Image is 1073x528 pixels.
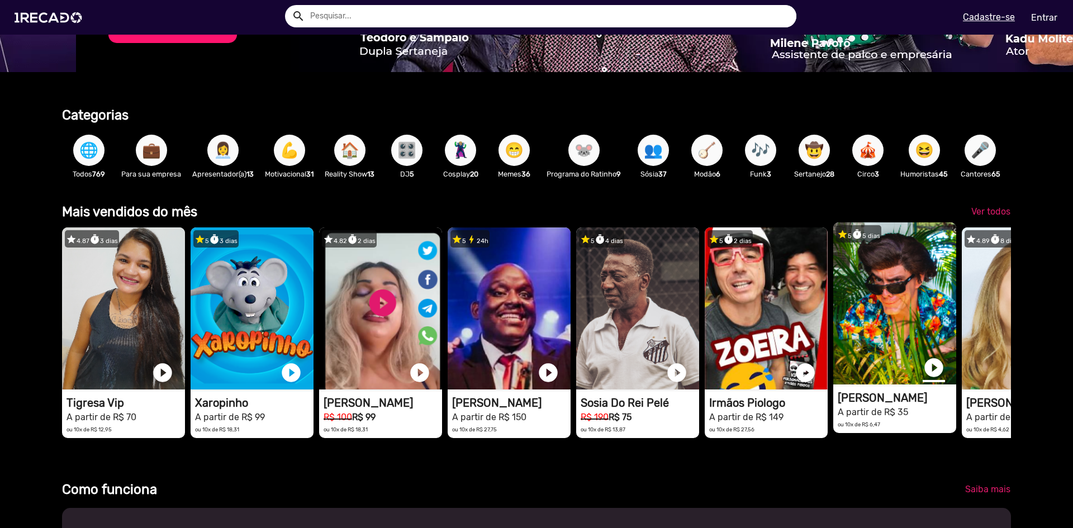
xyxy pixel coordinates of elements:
[852,135,884,166] button: 🎪
[213,135,232,166] span: 👩‍💼
[448,227,571,389] video: 1RECADO vídeos dedicados para fãs e empresas
[581,426,625,432] small: ou 10x de R$ 13,87
[410,170,414,178] b: 5
[68,169,110,179] p: Todos
[79,135,98,166] span: 🌐
[900,169,948,179] p: Humoristas
[794,361,816,384] a: play_circle_filled
[826,170,834,178] b: 28
[644,135,663,166] span: 👥
[445,135,476,166] button: 🦹🏼‍♀️
[192,169,254,179] p: Apresentador(a)
[409,361,431,384] a: play_circle_filled
[142,135,161,166] span: 💼
[470,170,478,178] b: 20
[452,396,571,410] h1: [PERSON_NAME]
[709,412,784,422] small: A partir de R$ 149
[67,426,112,432] small: ou 10x de R$ 12,95
[67,412,136,422] small: A partir de R$ 70
[709,396,828,410] h1: Irmãos Piologo
[909,135,940,166] button: 😆
[751,135,770,166] span: 🎶
[847,169,889,179] p: Circo
[1024,8,1065,27] a: Entrar
[658,170,667,178] b: 37
[709,426,754,432] small: ou 10x de R$ 27,56
[793,169,835,179] p: Sertanejo
[352,412,376,422] b: R$ 99
[246,170,254,178] b: 13
[971,135,990,166] span: 🎤
[136,135,167,166] button: 💼
[325,169,374,179] p: Reality Show
[939,170,948,178] b: 45
[62,107,129,123] b: Categorias
[439,169,482,179] p: Cosplay
[616,170,621,178] b: 9
[334,135,365,166] button: 🏠
[386,169,428,179] p: DJ
[274,135,305,166] button: 💪
[716,170,720,178] b: 6
[805,135,824,166] span: 🤠
[833,222,956,384] video: 1RECADO vídeos dedicados para fãs e empresas
[452,412,526,422] small: A partir de R$ 150
[686,169,728,179] p: Modão
[505,135,524,166] span: 😁
[971,206,1010,217] span: Ver todos
[705,227,828,389] video: 1RECADO vídeos dedicados para fãs e empresas
[638,135,669,166] button: 👥
[498,135,530,166] button: 😁
[875,170,879,178] b: 3
[547,169,621,179] p: Programa do Ratinho
[915,135,934,166] span: 😆
[324,396,442,410] h1: [PERSON_NAME]
[568,135,600,166] button: 🐭
[319,227,442,389] video: 1RECADO vídeos dedicados para fãs e empresas
[62,482,157,497] b: Como funciona
[452,426,497,432] small: ou 10x de R$ 27,75
[391,135,422,166] button: 🎛️
[340,135,359,166] span: 🏠
[493,169,535,179] p: Memes
[858,135,877,166] span: 🎪
[288,6,307,25] button: Example home icon
[324,426,368,432] small: ou 10x de R$ 18,31
[191,227,314,389] video: 1RECADO vídeos dedicados para fãs e empresas
[965,484,1010,494] span: Saiba mais
[292,9,305,23] mat-icon: Example home icon
[306,170,314,178] b: 31
[195,396,314,410] h1: Xaropinho
[767,170,771,178] b: 3
[609,412,632,422] b: R$ 75
[838,407,908,417] small: A partir de R$ 35
[73,135,105,166] button: 🌐
[966,426,1009,432] small: ou 10x de R$ 4,62
[963,12,1015,22] u: Cadastre-se
[923,356,945,379] a: play_circle_filled
[666,361,688,384] a: play_circle_filled
[959,169,1001,179] p: Cantores
[838,391,956,405] h1: [PERSON_NAME]
[956,479,1019,500] a: Saiba mais
[739,169,782,179] p: Funk
[324,412,352,422] small: R$ 100
[207,135,239,166] button: 👩‍💼
[991,170,1000,178] b: 65
[367,170,374,178] b: 13
[265,169,314,179] p: Motivacional
[67,396,185,410] h1: Tigresa Vip
[838,421,880,427] small: ou 10x de R$ 6,47
[799,135,830,166] button: 🤠
[62,204,197,220] b: Mais vendidos do mês
[195,412,265,422] small: A partir de R$ 99
[697,135,716,166] span: 🪕
[581,412,609,422] small: R$ 190
[521,170,530,178] b: 36
[451,135,470,166] span: 🦹🏼‍♀️
[581,396,699,410] h1: Sosia Do Rei Pelé
[576,227,699,389] video: 1RECADO vídeos dedicados para fãs e empresas
[302,5,796,27] input: Pesquisar...
[280,135,299,166] span: 💪
[92,170,105,178] b: 769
